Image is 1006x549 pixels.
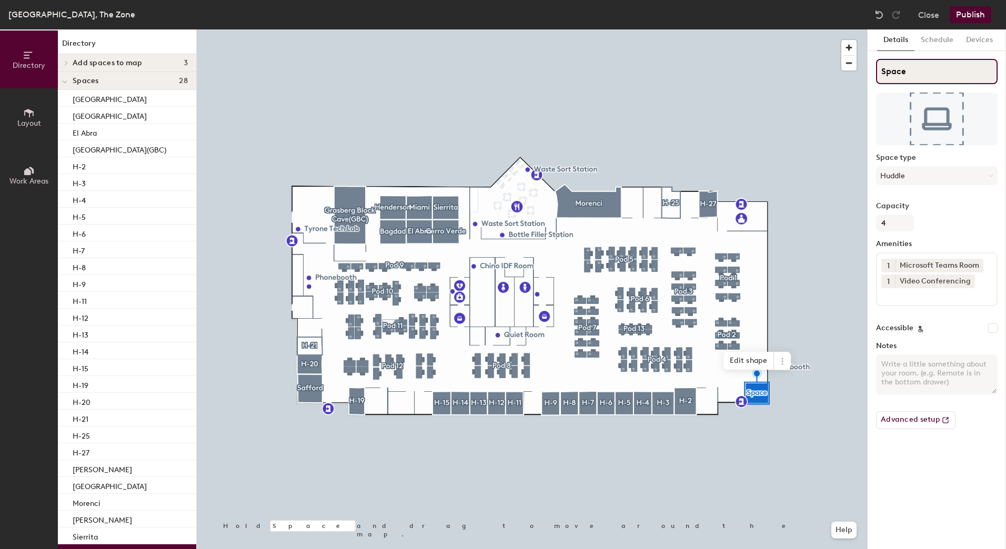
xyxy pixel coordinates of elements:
[73,496,100,508] p: Morenci
[73,277,86,289] p: H-9
[914,29,960,51] button: Schedule
[887,276,890,287] span: 1
[895,259,983,272] div: Microsoft Teams Room
[877,29,914,51] button: Details
[13,61,45,70] span: Directory
[950,6,991,23] button: Publish
[73,159,86,171] p: H-2
[8,8,135,21] div: [GEOGRAPHIC_DATA], The Zone
[876,166,998,185] button: Huddle
[73,445,89,457] p: H-27
[73,462,132,474] p: [PERSON_NAME]
[73,243,85,256] p: H-7
[73,92,147,104] p: [GEOGRAPHIC_DATA]
[874,9,884,20] img: Undo
[960,29,999,51] button: Devices
[73,361,88,373] p: H-15
[918,6,939,23] button: Close
[876,342,998,350] label: Notes
[876,154,998,162] label: Space type
[723,352,774,370] span: Edit shape
[876,411,955,429] button: Advanced setup
[73,429,90,441] p: H-25
[73,260,86,272] p: H-8
[876,240,998,248] label: Amenities
[895,274,975,288] div: Video Conferencing
[184,59,188,67] span: 3
[179,77,188,85] span: 28
[891,9,901,20] img: Redo
[876,324,913,332] label: Accessible
[887,260,890,271] span: 1
[881,259,895,272] button: 1
[73,227,86,239] p: H-6
[73,143,166,155] p: [GEOGRAPHIC_DATA](GBC)
[17,119,41,128] span: Layout
[73,344,88,357] p: H-14
[73,210,86,222] p: H-5
[73,378,88,390] p: H-19
[73,109,147,121] p: [GEOGRAPHIC_DATA]
[73,412,88,424] p: H-21
[73,294,87,306] p: H-11
[73,328,88,340] p: H-13
[73,176,86,188] p: H-3
[876,202,998,210] label: Capacity
[876,93,998,145] img: The space named Space
[73,513,132,525] p: [PERSON_NAME]
[58,38,196,54] h1: Directory
[73,395,90,407] p: H-20
[73,59,143,67] span: Add spaces to map
[73,530,98,542] p: Sierrita
[73,479,147,491] p: [GEOGRAPHIC_DATA]
[73,77,99,85] span: Spaces
[73,126,97,138] p: El Abra
[73,193,86,205] p: H-4
[831,522,857,538] button: Help
[73,311,88,323] p: H-12
[881,274,895,288] button: 1
[9,177,48,186] span: Work Areas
